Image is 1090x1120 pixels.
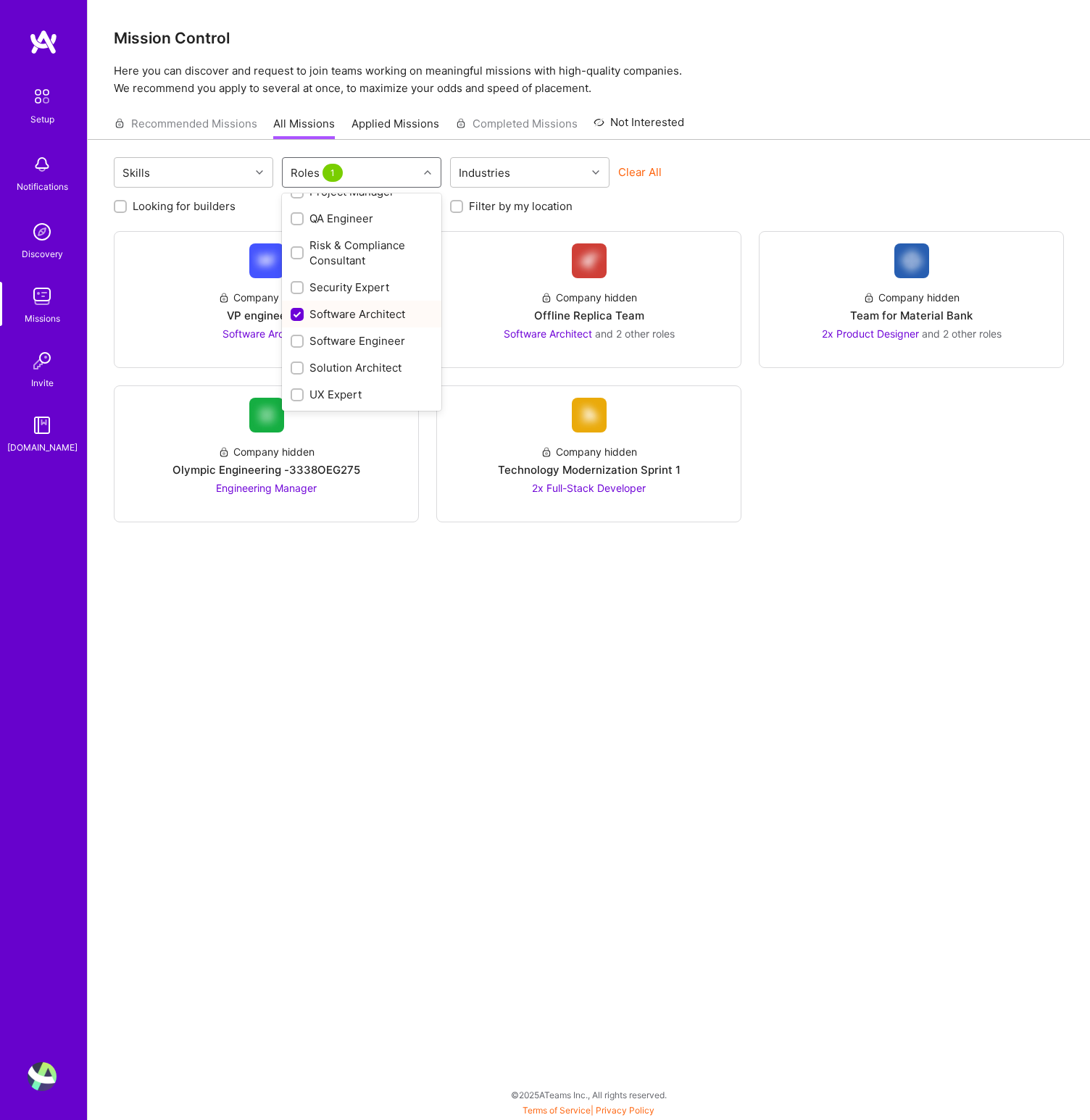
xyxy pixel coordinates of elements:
img: guide book [28,411,57,440]
a: Privacy Policy [596,1105,654,1116]
img: Company Logo [249,243,284,278]
a: Company LogoCompany hiddenOffline Replica TeamSoftware Architect and 2 other roles [449,243,729,356]
div: Company hidden [541,290,637,305]
img: Company Logo [572,243,607,278]
a: User Avatar [24,1062,60,1091]
div: Technology Modernization Sprint 1 [498,462,681,477]
img: Company Logo [249,398,284,432]
span: and 2 other roles [595,327,675,340]
i: icon Chevron [424,169,431,176]
div: UX Expert [291,387,433,402]
img: bell [28,150,57,179]
div: Company hidden [541,444,637,459]
label: Filter by my location [469,198,573,214]
div: QA Engineer [291,211,433,226]
a: Applied Missions [351,116,439,140]
div: Security Expert [291,280,433,295]
div: VP engineering [227,308,307,323]
img: Invite [28,346,57,375]
img: logo [29,29,58,55]
span: Engineering Manager [216,482,317,494]
label: Looking for builders [133,198,236,214]
div: Discovery [22,246,63,262]
div: Offline Replica Team [534,308,644,323]
span: 2x Product Designer [822,327,919,340]
a: Terms of Service [523,1105,591,1116]
img: Company Logo [572,398,607,432]
div: Company hidden [863,290,960,305]
a: Company LogoCompany hiddenOlympic Engineering -3338OEG275Engineering Manager [126,398,407,510]
div: Company hidden [218,444,315,459]
i: icon Chevron [256,169,263,176]
a: Company LogoCompany hiddenTechnology Modernization Sprint 12x Full-Stack Developer [449,398,729,510]
img: Company Logo [894,243,929,278]
div: Software Engineer [291,333,433,348]
i: icon Chevron [592,169,599,176]
span: Software Architect [222,327,311,340]
div: Olympic Engineering -3338OEG275 [172,462,360,477]
h3: Mission Control [114,29,1064,47]
div: Setup [30,112,54,127]
span: 2x Full-Stack Developer [532,482,646,494]
p: Here you can discover and request to join teams working on meaningful missions with high-quality ... [114,62,1064,97]
button: Clear All [618,164,662,180]
span: | [523,1105,654,1116]
div: Company hidden [218,290,315,305]
div: Invite [31,375,54,390]
div: Software Architect [291,306,433,322]
img: teamwork [28,282,57,311]
a: Company LogoCompany hiddenVP engineeringSoftware Architect [126,243,407,356]
div: Solution Architect [291,360,433,375]
div: Team for Material Bank [850,308,973,323]
a: Company LogoCompany hiddenTeam for Material Bank2x Product Designer and 2 other roles [771,243,1052,356]
div: Roles [287,162,349,183]
a: All Missions [273,116,335,140]
div: Missions [25,311,60,326]
img: User Avatar [28,1062,57,1091]
div: Risk & Compliance Consultant [291,238,433,268]
a: Not Interested [594,114,684,140]
span: and 2 other roles [922,327,1002,340]
img: setup [27,81,57,112]
div: Skills [119,162,154,183]
span: Software Architect [504,327,592,340]
span: 1 [323,164,343,182]
div: © 2025 ATeams Inc., All rights reserved. [87,1077,1090,1113]
div: Notifications [17,179,68,194]
div: [DOMAIN_NAME] [7,440,78,455]
img: discovery [28,217,57,246]
div: Industries [455,162,514,183]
